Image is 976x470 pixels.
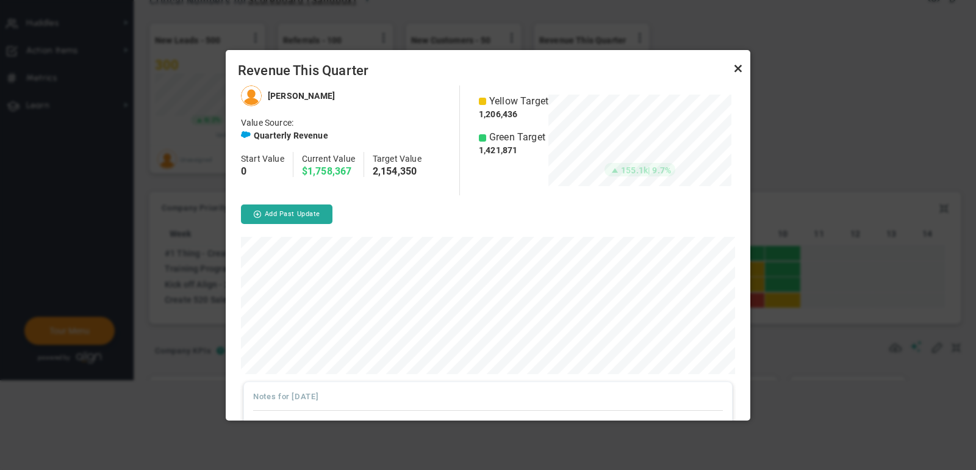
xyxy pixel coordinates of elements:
[241,166,284,177] h4: 0
[479,145,548,156] h4: 1,421,871
[373,154,422,164] span: Target Value
[731,61,745,76] a: Close
[253,391,723,403] h3: Notes for [DATE]
[489,131,545,145] span: Green Target
[268,90,335,101] h4: [PERSON_NAME]
[238,62,738,79] span: Revenue This Quarter
[241,130,251,140] span: Salesforce Enabled<br />Sandbox: Quarterly Revenue
[373,166,422,177] h4: 2,154,350
[241,85,262,106] img: Tom Johnson
[479,109,548,120] h4: 1,206,436
[254,130,328,141] h4: Quarterly Revenue
[241,118,293,128] span: Value Source:
[302,154,355,164] span: Current Value
[241,154,284,164] span: Start Value
[241,204,332,224] button: Add Past Update
[302,166,355,177] h4: $1,758,367
[489,95,548,109] span: Yellow Target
